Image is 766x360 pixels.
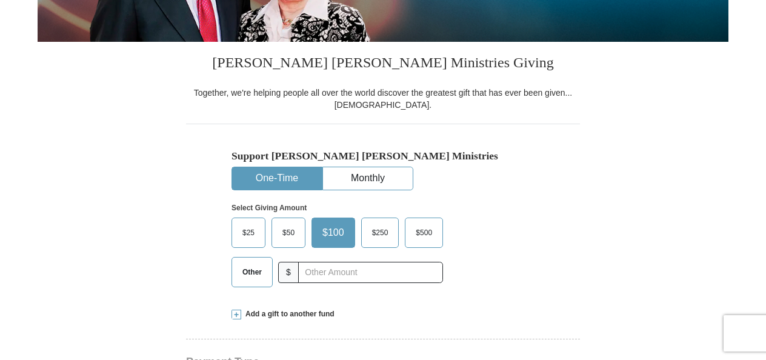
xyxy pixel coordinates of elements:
span: Other [236,263,268,281]
span: $500 [410,224,438,242]
strong: Select Giving Amount [231,204,307,212]
span: $100 [316,224,350,242]
h3: [PERSON_NAME] [PERSON_NAME] Ministries Giving [186,42,580,87]
button: One-Time [232,167,322,190]
span: $50 [276,224,301,242]
div: Together, we're helping people all over the world discover the greatest gift that has ever been g... [186,87,580,111]
input: Other Amount [298,262,443,283]
span: Add a gift to another fund [241,309,335,319]
span: $250 [366,224,395,242]
button: Monthly [323,167,413,190]
h5: Support [PERSON_NAME] [PERSON_NAME] Ministries [231,150,535,162]
span: $ [278,262,299,283]
span: $25 [236,224,261,242]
